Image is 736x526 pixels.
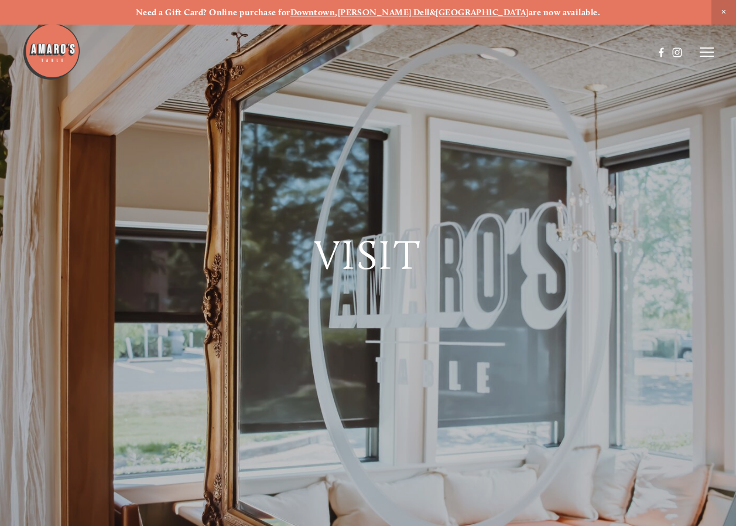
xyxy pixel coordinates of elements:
[335,7,337,18] strong: ,
[290,7,336,18] a: Downtown
[22,22,81,81] img: Amaro's Table
[529,7,600,18] strong: are now available.
[430,7,436,18] strong: &
[436,7,529,18] a: [GEOGRAPHIC_DATA]
[136,7,290,18] strong: Need a Gift Card? Online purchase for
[338,7,430,18] a: [PERSON_NAME] Dell
[314,230,422,279] span: Visit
